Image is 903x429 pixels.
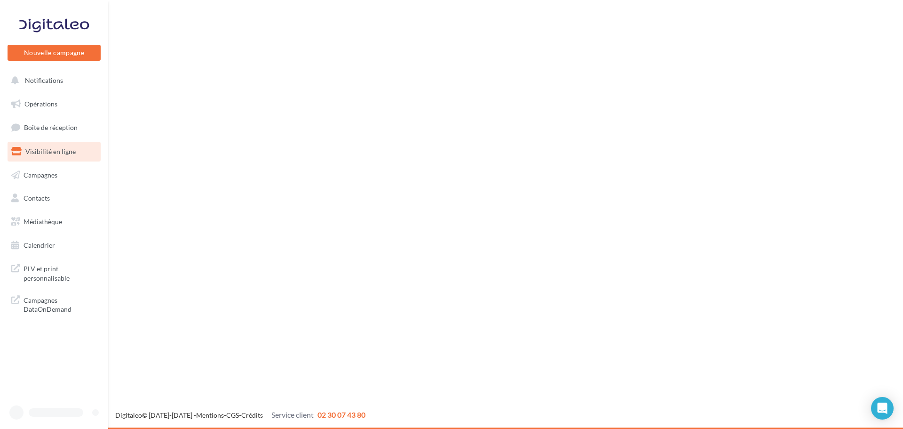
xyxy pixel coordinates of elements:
[6,188,103,208] a: Contacts
[115,411,142,419] a: Digitaleo
[241,411,263,419] a: Crédits
[8,45,101,61] button: Nouvelle campagne
[6,94,103,114] a: Opérations
[25,76,63,84] span: Notifications
[271,410,314,419] span: Service client
[6,142,103,162] a: Visibilité en ligne
[6,290,103,318] a: Campagnes DataOnDemand
[24,218,62,226] span: Médiathèque
[24,262,97,283] span: PLV et print personnalisable
[24,170,57,178] span: Campagnes
[25,147,76,155] span: Visibilité en ligne
[6,117,103,138] a: Boîte de réception
[6,165,103,185] a: Campagnes
[24,100,57,108] span: Opérations
[6,235,103,255] a: Calendrier
[115,411,365,419] span: © [DATE]-[DATE] - - -
[317,410,365,419] span: 02 30 07 43 80
[6,259,103,286] a: PLV et print personnalisable
[226,411,239,419] a: CGS
[24,123,78,131] span: Boîte de réception
[196,411,224,419] a: Mentions
[24,194,50,202] span: Contacts
[6,212,103,232] a: Médiathèque
[24,241,55,249] span: Calendrier
[24,294,97,314] span: Campagnes DataOnDemand
[871,397,894,420] div: Open Intercom Messenger
[6,71,99,90] button: Notifications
